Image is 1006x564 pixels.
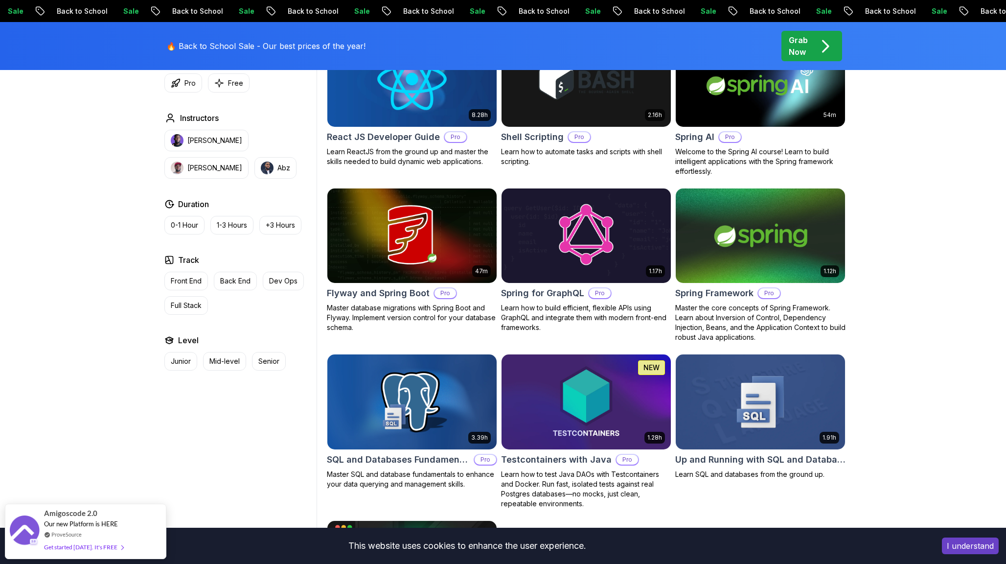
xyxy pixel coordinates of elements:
p: Sale [73,6,104,16]
p: 1-3 Hours [217,220,247,230]
p: 1.91h [823,434,836,442]
span: Amigoscode 2.0 [44,508,97,519]
h2: Duration [178,198,209,210]
p: Sale [188,6,220,16]
div: This website uses cookies to enhance the user experience. [7,535,927,557]
img: Spring AI card [676,32,845,127]
a: ProveSource [51,530,82,539]
button: Pro [164,73,202,93]
img: Testcontainers with Java card [502,354,671,449]
button: Dev Ops [263,272,304,290]
p: Pro [719,132,741,142]
button: 0-1 Hour [164,216,205,235]
a: Shell Scripting card2.16hShell ScriptingProLearn how to automate tasks and scripts with shell scr... [501,31,671,166]
p: Master database migrations with Spring Boot and Flyway. Implement version control for your databa... [327,303,497,332]
img: instructor img [171,162,183,174]
p: NEW [643,363,660,373]
p: Free [228,78,243,88]
div: Get started [DATE]. It's FREE [44,541,123,553]
a: SQL and Databases Fundamentals card3.39hSQL and Databases FundamentalsProMaster SQL and database ... [327,354,497,489]
p: Back to School [122,6,188,16]
p: 1.28h [647,434,662,442]
h2: Spring Framework [675,286,754,300]
p: Mid-level [209,356,240,366]
button: Free [208,73,250,93]
p: Back to School [930,6,997,16]
p: Back to School [6,6,73,16]
p: Junior [171,356,191,366]
p: [PERSON_NAME] [187,163,242,173]
p: Front End [171,276,202,286]
p: Sale [304,6,335,16]
p: Learn ReactJS from the ground up and master the skills needed to build dynamic web applications. [327,147,497,166]
button: +3 Hours [259,216,301,235]
p: Master the core concepts of Spring Framework. Learn about Inversion of Control, Dependency Inject... [675,303,846,342]
h2: Flyway and Spring Boot [327,286,430,300]
p: Senior [258,356,279,366]
p: 1.17h [649,267,662,275]
img: Flyway and Spring Boot card [327,188,497,283]
button: instructor img[PERSON_NAME] [164,130,249,151]
p: 🔥 Back to School Sale - Our best prices of the year! [166,40,366,52]
img: instructor img [171,134,183,147]
a: Up and Running with SQL and Databases card1.91hUp and Running with SQL and DatabasesLearn SQL and... [675,354,846,479]
h2: Instructors [180,112,219,124]
p: Sale [650,6,682,16]
button: Senior [252,352,286,371]
p: Back End [220,276,251,286]
a: Spring for GraphQL card1.17hSpring for GraphQLProLearn how to build efficient, flexible APIs usin... [501,188,671,333]
p: Back to School [699,6,766,16]
p: 3.39h [471,434,488,442]
p: Pro [589,288,611,298]
p: Learn how to build efficient, flexible APIs using GraphQL and integrate them with modern front-en... [501,303,671,332]
p: Dev Ops [269,276,297,286]
p: Back to School [468,6,535,16]
h2: Level [178,334,199,346]
h2: Spring for GraphQL [501,286,584,300]
p: Abz [277,163,290,173]
p: Full Stack [171,301,202,310]
p: Back to School [584,6,650,16]
p: 54m [823,111,836,119]
p: Sale [419,6,451,16]
h2: Spring AI [675,130,714,144]
p: Pro [617,455,638,465]
button: Full Stack [164,296,208,315]
p: Pro [569,132,590,142]
a: Testcontainers with Java card1.28hNEWTestcontainers with JavaProLearn how to test Java DAOs with ... [501,354,671,509]
p: 47m [475,267,488,275]
button: instructor img[PERSON_NAME] [164,157,249,179]
span: Our new Platform is HERE [44,520,118,528]
p: 1.12h [823,267,836,275]
p: Back to School [237,6,304,16]
a: Flyway and Spring Boot card47mFlyway and Spring BootProMaster database migrations with Spring Boo... [327,188,497,333]
p: Sale [766,6,797,16]
button: Front End [164,272,208,290]
h2: SQL and Databases Fundamentals [327,453,470,467]
h2: Track [178,254,199,266]
p: 8.28h [472,111,488,119]
button: Accept cookies [942,538,999,554]
p: Back to School [815,6,881,16]
p: Pro [445,132,466,142]
img: Up and Running with SQL and Databases card [676,354,845,449]
p: Pro [434,288,456,298]
p: Learn how to automate tasks and scripts with shell scripting. [501,147,671,166]
p: Sale [881,6,913,16]
p: Pro [758,288,780,298]
a: Spring Framework card1.12hSpring FrameworkProMaster the core concepts of Spring Framework. Learn ... [675,188,846,343]
p: 0-1 Hour [171,220,198,230]
h2: Up and Running with SQL and Databases [675,453,846,467]
button: Junior [164,352,197,371]
img: React JS Developer Guide card [327,32,497,127]
button: Mid-level [203,352,246,371]
a: Spring AI card54mSpring AIProWelcome to the Spring AI course! Learn to build intelligent applicat... [675,31,846,176]
h2: Shell Scripting [501,130,564,144]
button: instructor imgAbz [254,157,297,179]
img: Shell Scripting card [502,32,671,127]
p: Pro [184,78,196,88]
p: Grab Now [789,34,808,58]
button: 1-3 Hours [210,216,253,235]
p: 2.16h [648,111,662,119]
p: Welcome to the Spring AI course! Learn to build intelligent applications with the Spring framewor... [675,147,846,176]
